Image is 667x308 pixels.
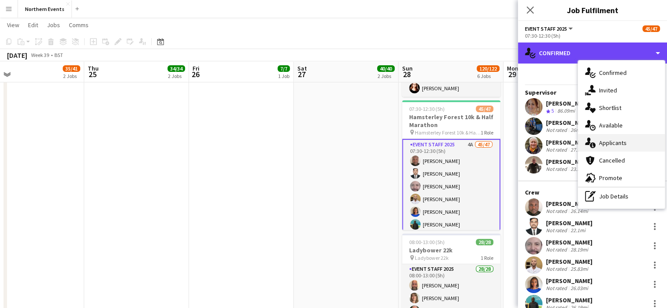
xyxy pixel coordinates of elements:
[569,285,590,291] div: 26.03mi
[569,166,590,172] div: 23.23mi
[599,69,627,77] span: Confirmed
[642,25,660,32] span: 45/47
[402,100,500,230] app-job-card: 07:30-12:30 (5h)45/47Hamsterley Forest 10k & Half Marathon Hamsterley Forest 10k & Half Marathon1...
[525,25,574,32] button: Event Staff 2025
[25,19,42,31] a: Edit
[546,258,592,266] div: [PERSON_NAME]
[193,64,200,72] span: Fri
[28,21,38,29] span: Edit
[546,166,569,172] div: Not rated
[278,65,290,72] span: 7/7
[599,174,622,182] span: Promote
[168,65,185,72] span: 34/34
[569,266,590,272] div: 25.83mi
[29,52,51,58] span: Week 39
[168,73,185,79] div: 2 Jobs
[551,107,554,114] span: 5
[54,52,63,58] div: BST
[63,73,80,79] div: 2 Jobs
[69,21,89,29] span: Comms
[546,208,569,214] div: Not rated
[546,227,569,234] div: Not rated
[7,51,27,60] div: [DATE]
[402,113,500,129] h3: Hamsterley Forest 10k & Half Marathon
[86,69,99,79] span: 25
[518,89,667,96] div: Supervisor
[7,21,19,29] span: View
[546,138,592,146] div: [PERSON_NAME]
[377,65,395,72] span: 40/40
[191,69,200,79] span: 26
[378,73,394,79] div: 2 Jobs
[599,86,617,94] span: Invited
[569,146,590,153] div: 27.26mi
[481,129,493,136] span: 1 Role
[507,64,518,72] span: Mon
[546,246,569,253] div: Not rated
[518,42,667,64] div: Confirmed
[409,106,445,112] span: 07:30-12:30 (5h)
[18,0,72,18] button: Northern Events
[525,32,660,39] div: 07:30-12:30 (5h)
[569,127,583,134] div: 26mi
[296,69,307,79] span: 27
[402,246,500,254] h3: Ladybower 22k
[556,107,577,115] div: 86.09mi
[415,129,481,136] span: Hamsterley Forest 10k & Half Marathon
[63,65,80,72] span: 35/41
[401,69,413,79] span: 28
[546,296,592,304] div: [PERSON_NAME]
[546,277,592,285] div: [PERSON_NAME]
[88,64,99,72] span: Thu
[546,127,569,134] div: Not rated
[569,246,590,253] div: 28.19mi
[546,238,592,246] div: [PERSON_NAME]
[578,188,665,205] div: Job Details
[518,4,667,16] h3: Job Fulfilment
[409,239,445,245] span: 08:00-13:00 (5h)
[546,146,569,153] div: Not rated
[481,255,493,261] span: 1 Role
[546,266,569,272] div: Not rated
[4,19,23,31] a: View
[569,208,590,214] div: 26.14mi
[402,64,413,72] span: Sun
[477,73,499,79] div: 6 Jobs
[546,285,569,291] div: Not rated
[518,188,667,196] div: Crew
[506,69,518,79] span: 29
[599,156,625,164] span: Cancelled
[546,200,592,208] div: [PERSON_NAME]
[278,73,289,79] div: 1 Job
[546,219,592,227] div: [PERSON_NAME]
[476,239,493,245] span: 28/28
[569,227,587,234] div: 22.1mi
[47,21,60,29] span: Jobs
[599,139,627,147] span: Applicants
[477,65,499,72] span: 120/122
[546,119,598,127] div: [PERSON_NAME]
[476,106,493,112] span: 45/47
[599,104,621,112] span: Shortlist
[546,99,592,107] div: [PERSON_NAME]
[546,158,592,166] div: [PERSON_NAME]
[297,64,307,72] span: Sat
[599,121,623,129] span: Available
[525,25,567,32] span: Event Staff 2025
[65,19,92,31] a: Comms
[43,19,64,31] a: Jobs
[415,255,449,261] span: Ladybower 22k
